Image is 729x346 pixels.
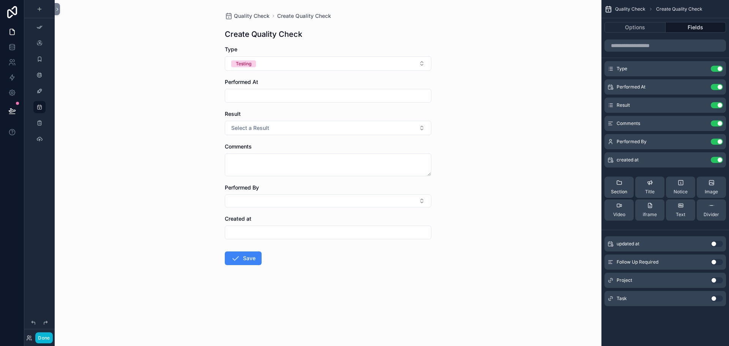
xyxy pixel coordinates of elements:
[676,212,685,218] span: Text
[225,79,258,85] span: Performed At
[617,120,640,126] span: Comments
[225,194,431,207] button: Select Button
[617,259,658,265] span: Follow Up Required
[225,111,241,117] span: Result
[617,157,639,163] span: created at
[617,66,627,72] span: Type
[635,199,664,221] button: iframe
[617,139,647,145] span: Performed By
[635,177,664,198] button: Title
[604,199,634,221] button: Video
[604,177,634,198] button: Section
[705,189,718,195] span: Image
[225,184,259,191] span: Performed By
[225,215,251,222] span: Created at
[236,60,251,67] div: Testing
[656,6,702,12] span: Create Quality Check
[704,212,719,218] span: Divider
[697,177,726,198] button: Image
[666,22,726,33] button: Fields
[611,189,627,195] span: Section
[666,177,695,198] button: Notice
[225,56,431,71] button: Select Button
[231,124,269,132] span: Select a Result
[643,212,657,218] span: iframe
[617,241,639,247] span: updated at
[674,189,688,195] span: Notice
[225,143,252,150] span: Comments
[225,46,237,52] span: Type
[617,295,627,302] span: Task
[617,102,630,108] span: Result
[225,12,270,20] a: Quality Check
[697,199,726,221] button: Divider
[666,199,695,221] button: Text
[613,212,625,218] span: Video
[225,251,262,265] button: Save
[615,6,645,12] span: Quality Check
[645,189,655,195] span: Title
[277,12,331,20] a: Create Quality Check
[35,332,52,343] button: Done
[604,22,666,33] button: Options
[617,84,645,90] span: Performed At
[617,277,632,283] span: Project
[225,121,431,135] button: Select Button
[225,29,302,39] h1: Create Quality Check
[234,12,270,20] span: Quality Check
